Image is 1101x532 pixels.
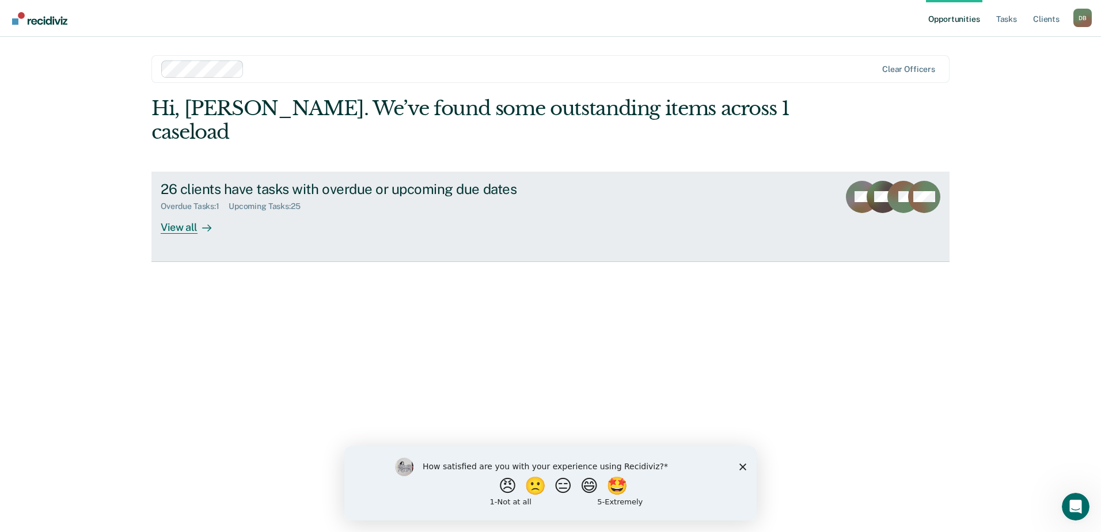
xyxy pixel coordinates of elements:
a: 26 clients have tasks with overdue or upcoming due datesOverdue Tasks:1Upcoming Tasks:25View all [151,172,950,262]
iframe: Intercom live chat [1062,493,1089,520]
div: View all [161,211,225,234]
img: Recidiviz [12,12,67,25]
iframe: Survey by Kim from Recidiviz [344,446,757,520]
button: Profile dropdown button [1073,9,1092,27]
div: Clear officers [882,64,935,74]
div: Upcoming Tasks : 25 [229,202,310,211]
div: Hi, [PERSON_NAME]. We’ve found some outstanding items across 1 caseload [151,97,790,144]
div: Overdue Tasks : 1 [161,202,229,211]
div: 26 clients have tasks with overdue or upcoming due dates [161,181,565,197]
div: D B [1073,9,1092,27]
